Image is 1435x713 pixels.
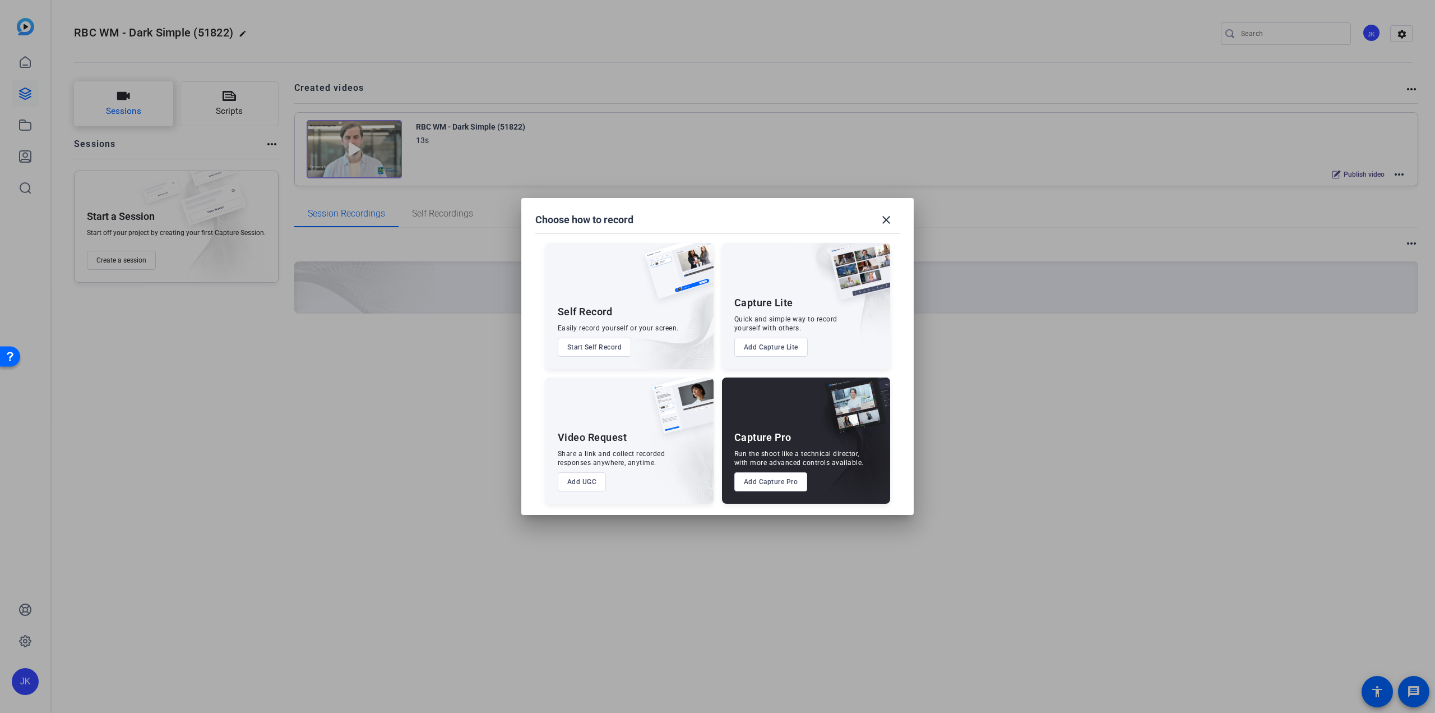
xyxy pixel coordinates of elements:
[734,472,808,491] button: Add Capture Pro
[616,267,714,369] img: embarkstudio-self-record.png
[734,449,864,467] div: Run the shoot like a technical director, with more advanced controls available.
[649,412,714,504] img: embarkstudio-ugc-content.png
[644,378,714,445] img: ugc-content.png
[790,243,890,355] img: embarkstudio-capture-lite.png
[558,472,607,491] button: Add UGC
[734,315,837,333] div: Quick and simple way to record yourself with others.
[558,338,632,357] button: Start Self Record
[535,213,633,227] h1: Choose how to record
[816,378,890,446] img: capture-pro.png
[558,305,613,319] div: Self Record
[807,392,890,504] img: embarkstudio-capture-pro.png
[558,449,665,467] div: Share a link and collect recorded responses anywhere, anytime.
[879,213,893,227] mat-icon: close
[558,324,679,333] div: Easily record yourself or your screen.
[558,431,627,444] div: Video Request
[636,243,714,310] img: self-record.png
[821,243,890,311] img: capture-lite.png
[734,431,791,444] div: Capture Pro
[734,338,808,357] button: Add Capture Lite
[734,296,793,310] div: Capture Lite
